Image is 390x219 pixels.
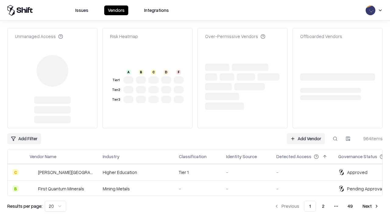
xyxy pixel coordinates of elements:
[226,169,267,176] div: -
[111,87,121,92] div: Tier 2
[287,133,325,144] a: Add Vendor
[140,5,172,15] button: Integrations
[103,186,169,192] div: Mining Metals
[7,203,42,209] p: Results per page:
[338,153,377,160] div: Governance Status
[126,70,131,75] div: A
[276,169,328,176] div: -
[38,169,93,176] div: [PERSON_NAME][GEOGRAPHIC_DATA]
[226,186,267,192] div: -
[226,153,257,160] div: Identity Source
[104,5,128,15] button: Vendors
[30,169,36,175] img: Reichman University
[304,201,316,212] button: 1
[111,97,121,102] div: Tier 3
[176,70,181,75] div: F
[103,153,119,160] div: Industry
[111,78,121,83] div: Tier 1
[276,186,328,192] div: -
[164,70,168,75] div: D
[151,70,156,75] div: C
[38,186,84,192] div: First Quantum Minerals
[317,201,329,212] button: 2
[139,70,144,75] div: B
[7,133,41,144] button: Add Filter
[72,5,92,15] button: Issues
[347,186,383,192] div: Pending Approval
[12,169,19,175] div: C
[179,169,216,176] div: Tier 1
[110,33,138,40] div: Risk Heatmap
[12,186,19,192] div: B
[300,33,342,40] div: Offboarded Vendors
[179,186,216,192] div: -
[30,153,56,160] div: Vendor Name
[276,153,311,160] div: Detected Access
[179,153,207,160] div: Classification
[271,201,383,212] nav: pagination
[347,169,367,176] div: Approved
[30,186,36,192] img: First Quantum Minerals
[205,33,265,40] div: Over-Permissive Vendors
[103,169,169,176] div: Higher Education
[359,201,383,212] button: Next
[15,33,63,40] div: Unmanaged Access
[358,135,383,142] div: 964 items
[343,201,358,212] button: 49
